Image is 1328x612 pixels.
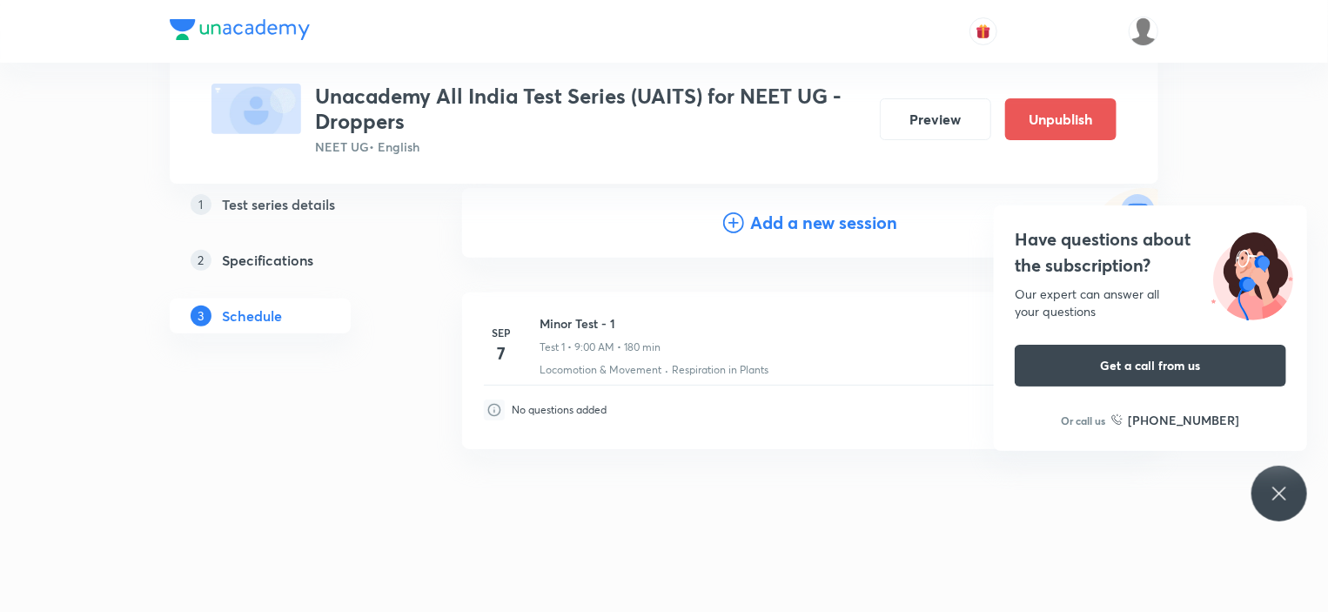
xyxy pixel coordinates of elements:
[211,84,301,134] img: fallback-thumbnail.png
[1129,411,1240,429] h6: [PHONE_NUMBER]
[1111,411,1240,429] a: [PHONE_NUMBER]
[1062,413,1106,428] p: Or call us
[222,306,282,326] h5: Schedule
[665,362,668,378] div: ·
[1197,226,1307,320] img: ttu_illustration_new.svg
[191,194,211,215] p: 1
[484,340,519,367] h4: 7
[484,325,519,340] h6: Sep
[222,194,335,215] h5: Test series details
[751,210,898,236] h4: Add a new session
[1129,17,1158,46] img: Organic Chemistry
[222,250,313,271] h5: Specifications
[315,84,866,134] h3: Unacademy All India Test Series (UAITS) for NEET UG - Droppers
[191,250,211,271] p: 2
[1015,286,1286,320] div: Our expert can answer all your questions
[191,306,211,326] p: 3
[976,24,991,39] img: avatar
[1005,98,1117,140] button: Unpublish
[1089,188,1158,258] img: Add
[672,362,768,378] p: Respiration in Plants
[540,362,661,378] p: Locomotion & Movement
[170,19,310,40] img: Company Logo
[880,98,991,140] button: Preview
[540,340,661,355] p: Test 1 • 9:00 AM • 180 min
[315,138,866,156] p: NEET UG • English
[969,17,997,45] button: avatar
[170,19,310,44] a: Company Logo
[540,314,661,333] h6: Minor Test - 1
[170,187,406,222] a: 1Test series details
[170,243,406,278] a: 2Specifications
[512,402,607,418] p: No questions added
[484,400,505,420] img: infoIcon
[1015,345,1286,387] button: Get a call from us
[1015,226,1286,279] h4: Have questions about the subscription?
